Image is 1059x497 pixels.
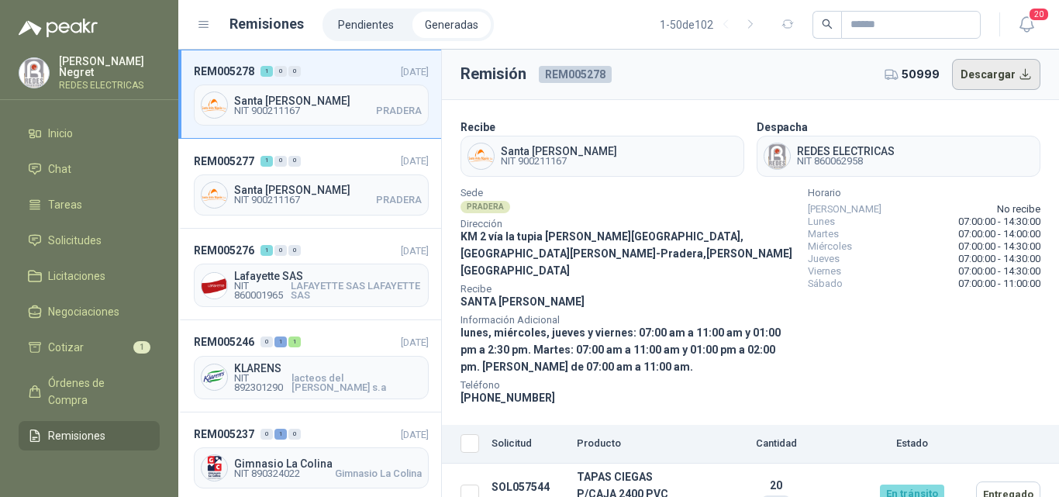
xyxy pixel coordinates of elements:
[808,265,841,278] span: Viernes
[178,50,441,139] a: REM005278100[DATE] Company LogoSanta [PERSON_NAME]NIT 900211167PRADERA
[194,426,254,443] span: REM005237
[958,216,1040,228] span: 07:00:00 - 14:30:00
[260,66,273,77] div: 1
[461,230,792,277] span: KM 2 vía la tupia [PERSON_NAME][GEOGRAPHIC_DATA], [GEOGRAPHIC_DATA][PERSON_NAME] - Pradera , [PER...
[468,143,494,169] img: Company Logo
[202,364,227,390] img: Company Logo
[461,201,510,213] div: PRADERA
[48,303,119,320] span: Negociaciones
[19,421,160,450] a: Remisiones
[797,146,895,157] span: REDES ELECTRICAS
[274,337,287,347] div: 1
[19,368,160,415] a: Órdenes de Compra
[202,455,227,481] img: Company Logo
[194,153,254,170] span: REM005277
[808,278,843,290] span: Sábado
[461,220,795,228] span: Dirección
[764,143,790,169] img: Company Logo
[19,457,160,486] a: Configuración
[291,281,422,300] span: LAFAYETTE SAS LAFAYETTE SAS
[461,62,526,86] h3: Remisión
[699,425,854,464] th: Cantidad
[19,261,160,291] a: Licitaciones
[19,226,160,255] a: Solicitudes
[376,195,422,205] span: PRADERA
[48,125,73,142] span: Inicio
[808,216,835,228] span: Lunes
[501,157,617,166] span: NIT 900211167
[401,337,429,348] span: [DATE]
[958,278,1040,290] span: 07:00:00 - 11:00:00
[260,337,273,347] div: 0
[202,273,227,299] img: Company Logo
[260,429,273,440] div: 0
[194,63,254,80] span: REM005278
[234,458,422,469] span: Gimnasio La Colina
[442,425,485,464] th: Seleccionar/deseleccionar
[461,381,795,389] span: Teléfono
[539,66,612,83] span: REM005278
[48,160,71,178] span: Chat
[952,59,1041,90] button: Descargar
[808,253,840,265] span: Jueves
[288,337,301,347] div: 1
[958,240,1040,253] span: 07:00:00 - 14:30:00
[757,121,808,133] b: Despacha
[401,245,429,257] span: [DATE]
[194,333,254,350] span: REM005246
[234,469,300,478] span: NIT 890324022
[178,139,441,228] a: REM005277100[DATE] Company LogoSanta [PERSON_NAME]NIT 900211167PRADERA
[854,425,970,464] th: Estado
[234,95,422,106] span: Santa [PERSON_NAME]
[958,253,1040,265] span: 07:00:00 - 14:30:00
[48,427,105,444] span: Remisiones
[705,479,847,492] p: 20
[48,196,82,213] span: Tareas
[808,228,839,240] span: Martes
[202,182,227,208] img: Company Logo
[461,295,585,308] span: SANTA [PERSON_NAME]
[958,265,1040,278] span: 07:00:00 - 14:30:00
[485,425,571,464] th: Solicitud
[48,339,84,356] span: Cotizar
[501,146,617,157] span: Santa [PERSON_NAME]
[401,66,429,78] span: [DATE]
[274,156,287,167] div: 0
[401,155,429,167] span: [DATE]
[48,267,105,285] span: Licitaciones
[288,66,301,77] div: 0
[59,56,160,78] p: [PERSON_NAME] Negret
[274,429,287,440] div: 1
[461,326,781,373] span: lunes, miércoles, jueves y viernes: 07:00 am a 11:00 am y 01:00 pm a 2:30 pm. Martes: 07:00 am a ...
[461,316,795,324] span: Información Adicional
[958,228,1040,240] span: 07:00:00 - 14:00:00
[1028,7,1050,22] span: 20
[260,245,273,256] div: 1
[808,203,881,216] span: [PERSON_NAME]
[234,281,291,300] span: NIT 860001965
[808,189,1040,197] span: Horario
[234,363,422,374] span: KLARENS
[234,195,300,205] span: NIT 900211167
[274,66,287,77] div: 0
[461,189,795,197] span: Sede
[48,232,102,249] span: Solicitudes
[288,245,301,256] div: 0
[461,285,795,293] span: Recibe
[335,469,422,478] span: Gimnasio La Colina
[288,156,301,167] div: 0
[808,240,852,253] span: Miércoles
[660,12,763,37] div: 1 - 50 de 102
[571,425,699,464] th: Producto
[902,66,940,83] span: 50999
[178,229,441,320] a: REM005276100[DATE] Company LogoLafayette SASNIT 860001965LAFAYETTE SAS LAFAYETTE SAS
[19,119,160,148] a: Inicio
[234,185,422,195] span: Santa [PERSON_NAME]
[59,81,160,90] p: REDES ELECTRICAS
[194,242,254,259] span: REM005276
[326,12,406,38] a: Pendientes
[412,12,491,38] a: Generadas
[234,106,300,116] span: NIT 900211167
